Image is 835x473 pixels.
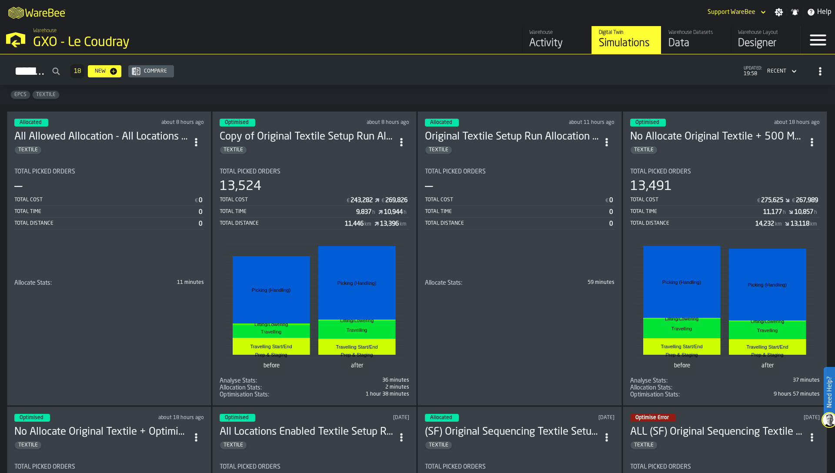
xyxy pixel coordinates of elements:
[425,280,615,286] div: stat-Allocate Stats:
[20,120,41,125] span: Allocated
[771,8,787,17] label: button-toggle-Settings
[630,377,668,384] span: Analyse Stats:
[801,26,835,54] label: button-toggle-Menu
[11,92,30,98] span: EPCS
[15,442,41,448] span: TEXTILE
[220,425,394,439] h3: All Locations Enabled Textile Setup Run
[529,37,584,50] div: Activity
[609,220,613,227] div: Stat Value
[220,391,313,398] div: Title
[347,198,350,204] span: €
[380,220,399,227] div: Stat Value
[731,26,800,54] a: link-to-/wh/i/efd9e906-5eb9-41af-aac9-d3e075764b8d/designer
[630,161,820,398] section: card-SimulationDashboardCard-optimised
[220,384,313,391] div: Title
[316,384,409,390] div: 2 minutes
[708,9,755,16] div: DropdownMenuValue-Support WareBee
[630,463,820,470] div: Title
[372,210,375,216] span: h
[220,391,409,398] span: 10,596,700
[425,179,433,194] div: —
[220,391,269,398] span: Optimisation Stats:
[425,168,615,255] div: stat-Total Picked Orders
[635,120,659,125] span: Optimised
[195,198,198,204] span: €
[630,391,820,398] div: stat-Optimisation Stats:
[225,120,248,125] span: Optimised
[425,280,462,286] span: Allocate Stats:
[630,384,820,391] div: stat-Allocation Stats:
[425,442,452,448] span: TEXTILE
[599,30,654,36] div: Digital Twin
[400,221,407,227] span: km
[14,280,204,286] div: stat-Allocate Stats:
[220,168,409,175] div: Title
[384,209,403,216] div: Stat Value
[783,210,786,216] span: h
[425,147,452,153] span: TEXTILE
[792,198,795,204] span: €
[220,384,409,391] div: stat-Allocation Stats:
[599,37,654,50] div: Simulations
[316,377,409,383] div: 36 minutes
[767,68,786,74] div: DropdownMenuValue-4
[425,425,599,439] h3: (SF) Original Sequencing Textile Setup Run - model test v.4
[764,66,798,77] div: DropdownMenuValue-4
[630,209,763,215] div: Total Time
[425,414,459,422] div: status-3 2
[529,30,584,36] div: Warehouse
[381,198,384,204] span: €
[199,209,202,216] div: Stat Value
[755,220,774,227] div: Stat Value
[425,130,599,144] h3: Original Textile Setup Run Allocation + Optimisation Unlimited
[220,130,394,144] div: Copy of Original Textile Setup Run Allocation + Optimisation Unlimited
[14,168,204,175] div: Title
[425,209,609,215] div: Total Time
[425,168,615,175] div: Title
[220,377,313,384] div: Title
[14,425,188,439] div: No Allocate Original Textile + Optimisation Unlimited
[220,161,409,398] section: card-SimulationDashboardCard-optimised
[220,384,262,391] span: Allocation Stats:
[668,37,724,50] div: Data
[128,415,204,421] div: Updated: 24/09/2025, 01:51:31 Created: 24/09/2025, 00:52:31
[333,415,409,421] div: Updated: 23/09/2025, 18:55:00 Created: 22/09/2025, 10:59:59
[630,220,755,227] div: Total Distance
[817,7,832,17] span: Help
[345,220,364,227] div: Stat Value
[825,368,834,416] label: Need Help?
[668,30,724,36] div: Warehouse Datasets
[814,210,817,216] span: h
[630,384,723,391] div: Title
[14,463,204,470] div: Title
[787,8,803,17] label: button-toggle-Notifications
[417,111,622,406] div: ItemListCard-DashboardItemContainer
[630,391,680,398] span: Optimisation Stats:
[795,209,813,216] div: Stat Value
[14,168,75,175] span: Total Picked Orders
[14,220,199,227] div: Total Distance
[605,198,608,204] span: €
[635,415,669,420] span: Optimise Error
[220,463,409,470] div: Title
[140,68,170,74] div: Compare
[623,111,827,406] div: ItemListCard-DashboardItemContainer
[744,120,820,126] div: Updated: 24/09/2025, 01:56:31 Created: 24/09/2025, 00:55:43
[74,68,81,74] span: 18
[630,179,672,194] div: 13,491
[630,130,804,144] div: No Allocate Original Textile + 500 Moves
[351,197,373,204] div: Stat Value
[630,377,723,384] div: Title
[762,363,774,369] text: after
[425,161,615,286] section: card-SimulationDashboardCard-allocated
[430,120,452,125] span: Allocated
[757,198,760,204] span: €
[630,425,804,439] div: ALL (SF) Original Sequencing Textile Setup Run - model test v.4
[630,384,672,391] span: Allocation Stats:
[220,168,281,175] span: Total Picked Orders
[630,197,756,203] div: Total Cost
[199,220,202,227] div: Stat Value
